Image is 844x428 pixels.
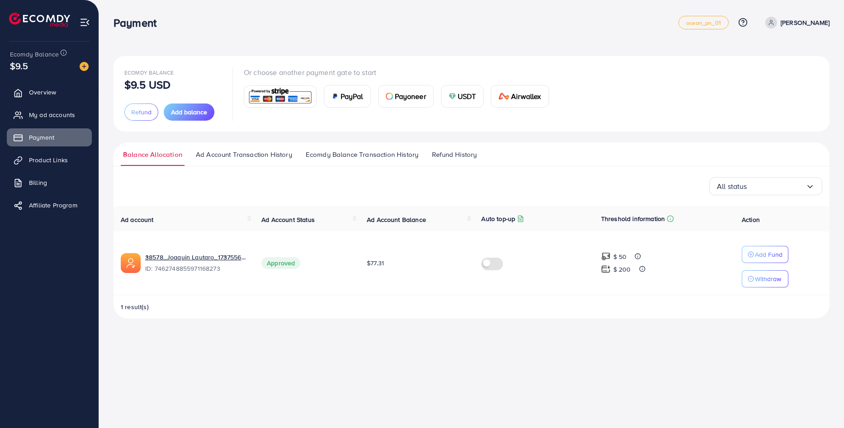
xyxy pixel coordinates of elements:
[244,67,556,78] p: Or choose another payment gate to start
[441,85,484,108] a: cardUSDT
[498,93,509,100] img: card
[7,128,92,146] a: Payment
[747,179,806,193] input: Search for option
[121,302,149,311] span: 1 result(s)
[29,88,56,97] span: Overview
[601,264,611,274] img: top-up amount
[678,16,729,29] a: ocean_pn_01
[367,215,426,224] span: Ad Account Balance
[806,387,837,421] iframe: Chat
[781,17,830,28] p: [PERSON_NAME]
[29,133,54,142] span: Payment
[29,110,75,119] span: My ad accounts
[755,273,781,284] p: Withdraw
[131,108,152,117] span: Refund
[7,196,92,214] a: Affiliate Program
[613,264,631,275] p: $ 200
[247,87,313,106] img: card
[80,17,90,28] img: menu
[742,246,788,263] button: Add Fund
[124,103,158,121] button: Refund
[9,13,70,27] img: logo
[378,85,434,108] a: cardPayoneer
[332,93,339,100] img: card
[601,213,665,224] p: Threshold information
[196,150,292,160] span: Ad Account Transaction History
[171,108,207,117] span: Add balance
[324,85,371,108] a: cardPayPal
[164,103,214,121] button: Add balance
[755,249,782,260] p: Add Fund
[121,215,154,224] span: Ad account
[742,215,760,224] span: Action
[7,83,92,101] a: Overview
[124,79,171,90] p: $9.5 USD
[29,155,68,165] span: Product Links
[367,259,384,268] span: $77.31
[7,174,92,192] a: Billing
[717,179,747,193] span: All status
[29,201,77,210] span: Affiliate Program
[386,93,393,100] img: card
[458,91,476,102] span: USDT
[261,215,315,224] span: Ad Account Status
[145,253,247,262] a: 38578_Joaquin Lautaro_1737556624280
[121,253,141,273] img: ic-ads-acc.e4c84228.svg
[491,85,549,108] a: cardAirwallex
[7,151,92,169] a: Product Links
[10,59,28,72] span: $9.5
[511,91,541,102] span: Airwallex
[80,62,89,71] img: image
[742,270,788,287] button: Withdraw
[114,16,164,29] h3: Payment
[306,150,418,160] span: Ecomdy Balance Transaction History
[10,50,59,59] span: Ecomdy Balance
[686,20,721,26] span: ocean_pn_01
[341,91,363,102] span: PayPal
[762,17,830,28] a: [PERSON_NAME]
[449,93,456,100] img: card
[432,150,477,160] span: Refund History
[709,177,822,195] div: Search for option
[613,251,627,262] p: $ 50
[395,91,426,102] span: Payoneer
[145,253,247,273] div: <span class='underline'>38578_Joaquin Lautaro_1737556624280</span></br>7462748855971168273
[29,178,47,187] span: Billing
[124,69,174,76] span: Ecomdy Balance
[481,213,515,224] p: Auto top-up
[7,106,92,124] a: My ad accounts
[601,252,611,261] img: top-up amount
[123,150,182,160] span: Balance Allocation
[244,85,317,108] a: card
[145,264,247,273] span: ID: 7462748855971168273
[261,257,300,269] span: Approved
